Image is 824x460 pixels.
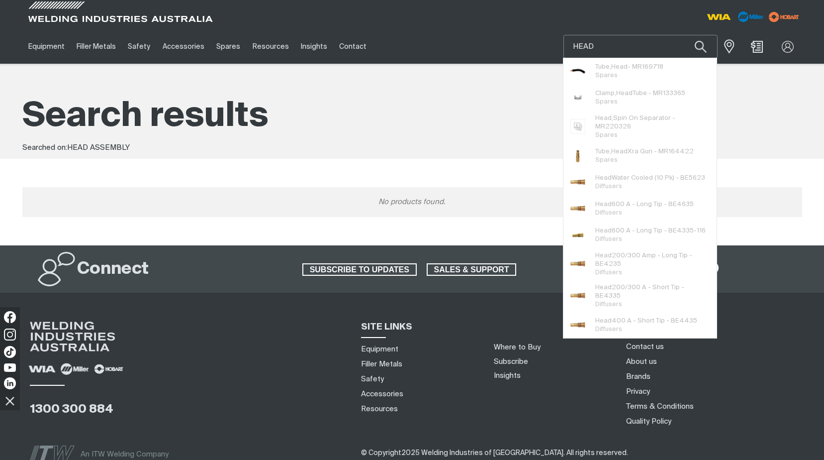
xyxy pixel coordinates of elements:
span: HEAD ASSEMBLY [67,144,130,151]
a: Resources [246,29,294,64]
span: Spares [595,99,618,105]
a: Quality Policy [626,416,671,427]
a: Resources [361,404,398,414]
span: 400 A - Short Tip - BE4435 [595,317,697,325]
nav: Footer [623,339,813,429]
span: Spares [595,132,618,138]
span: Water Cooled (10 Pk) - BE5623 [595,174,705,182]
a: Insights [494,372,521,379]
span: Head [595,228,612,234]
a: Privacy [626,386,650,397]
a: Filler Metals [361,359,402,369]
img: TikTok [4,346,16,358]
span: Diffusers [595,236,622,242]
nav: Sitemap [358,342,482,416]
a: Contact [333,29,372,64]
a: Accessories [157,29,210,64]
a: Contact us [626,342,664,352]
span: ​​​​​​​​​​​​​​​​​​ ​​​​​​ [361,449,628,457]
span: Spares [595,157,618,163]
img: hide socials [1,392,18,409]
span: Diffusers [595,301,622,308]
a: Where to Buy [494,344,541,351]
a: Equipment [361,344,398,354]
input: Product name or item number... [564,35,717,58]
a: Subscribe [494,358,528,365]
span: SALES & SUPPORT [428,263,516,276]
img: LinkedIn [4,377,16,389]
a: Filler Metals [71,29,122,64]
a: 1300 300 884 [30,403,113,415]
span: Clamp, Tube - MR133365 [595,89,685,98]
img: Instagram [4,329,16,341]
h1: Search results [22,95,802,139]
a: Shopping cart (0 product(s)) [749,41,765,53]
span: Head [595,175,612,181]
a: Safety [361,374,384,384]
span: SITE LINKS [361,323,412,332]
span: Head [611,148,628,155]
span: Diffusers [595,210,622,216]
span: An ITW Welding Company [81,451,169,458]
h2: Connect [77,258,149,280]
span: Head [595,252,612,259]
span: Head [595,318,612,324]
a: Safety [122,29,156,64]
span: 600 A - Long Tip - BE4635 [595,200,694,209]
span: 600 A - Long Tip - BE4335-116 [595,227,706,235]
a: Insights [295,29,333,64]
span: Tube, Xra Gun - MR164422 [595,147,694,156]
span: Head [611,64,628,70]
a: Accessories [361,389,403,399]
span: Head [595,284,612,291]
div: No products found. [22,187,802,217]
img: Facebook [4,311,16,323]
a: Spares [210,29,246,64]
img: YouTube [4,363,16,372]
a: Terms & Conditions [626,401,694,412]
span: Diffusers [595,326,622,333]
span: Head [616,90,633,97]
a: Brands [626,371,650,382]
img: miller [766,9,802,24]
span: Diffusers [595,269,622,276]
span: 200/300 Amp - Long Tip - BE4235 [595,251,709,268]
div: Searched on: [22,142,802,154]
button: Search products [684,35,718,58]
span: ,Spin On Separator - MR220326 [595,114,709,131]
span: Diffusers [595,183,622,190]
span: Head [595,201,612,208]
a: SUBSCRIBE TO UPDATES [302,263,417,276]
span: Head [595,115,612,121]
a: SALES & SUPPORT [427,263,517,276]
a: About us [626,356,657,367]
span: Tube, - MR169718 [595,63,663,71]
span: © Copyright 2025 Welding Industries of [GEOGRAPHIC_DATA] . All rights reserved. [361,450,628,457]
nav: Main [22,29,607,64]
span: SUBSCRIBE TO UPDATES [303,263,416,276]
ul: Suggestions [563,58,717,338]
a: Equipment [22,29,71,64]
span: Spares [595,72,618,79]
span: 200/300 A - Short Tip - BE4335 [595,283,709,300]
